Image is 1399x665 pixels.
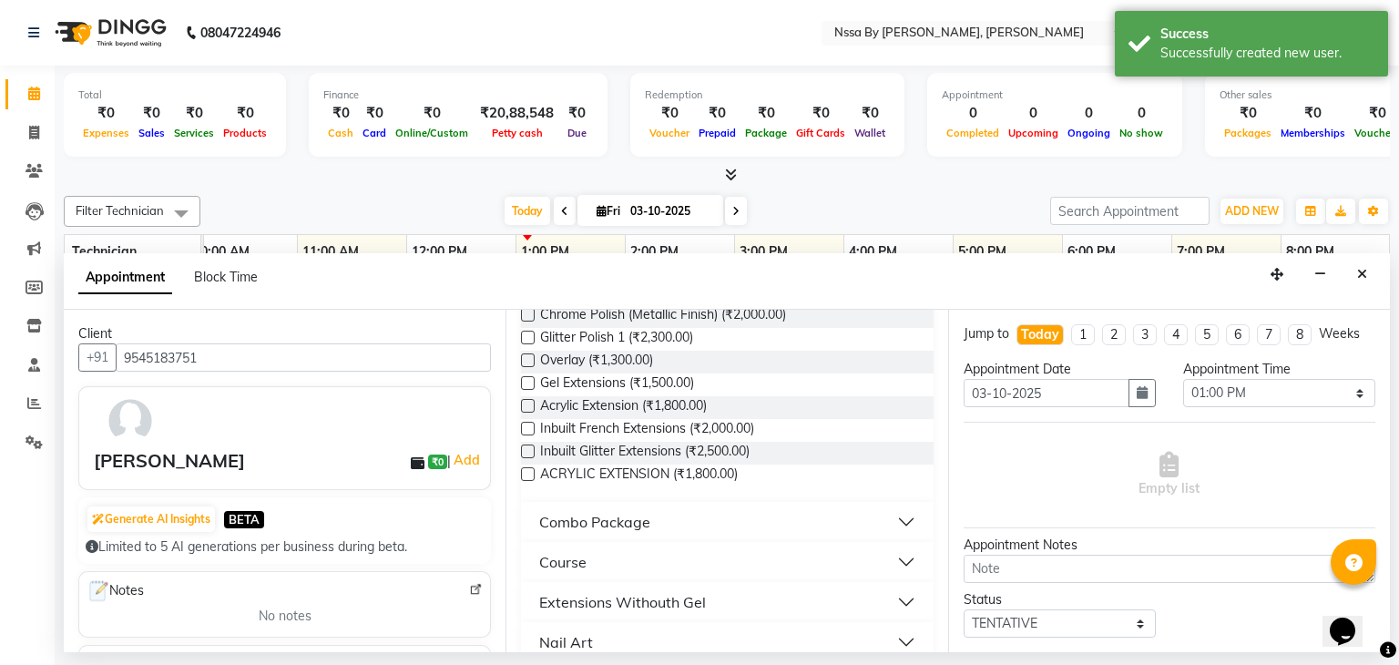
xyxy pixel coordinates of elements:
a: 4:00 PM [844,239,902,265]
div: ₹0 [850,103,890,124]
span: Cash [323,127,358,139]
div: ₹0 [78,103,134,124]
a: 12:00 PM [407,239,472,265]
span: Acrylic Extension (₹1,800.00) [540,396,707,419]
input: Search by Name/Mobile/Email/Code [116,343,491,372]
div: ₹0 [219,103,271,124]
span: ₹0 [428,455,447,469]
div: ₹0 [1276,103,1350,124]
div: ₹0 [358,103,391,124]
div: Combo Package [539,511,650,533]
div: ₹0 [561,103,593,124]
div: Weeks [1319,324,1360,343]
div: Appointment Notes [964,536,1375,555]
div: ₹0 [740,103,791,124]
div: Limited to 5 AI generations per business during beta. [86,537,484,557]
div: 0 [1004,103,1063,124]
span: Filter Technician [76,203,164,218]
img: logo [46,7,171,58]
li: 7 [1257,324,1281,345]
span: Block Time [194,269,258,285]
li: 3 [1133,324,1157,345]
a: 6:00 PM [1063,239,1120,265]
div: Extensions Withouth Gel [539,591,706,613]
div: Client [78,324,491,343]
div: 0 [1115,103,1168,124]
span: ADD NEW [1225,204,1279,218]
div: Finance [323,87,593,103]
span: Upcoming [1004,127,1063,139]
span: Today [505,197,550,225]
div: Redemption [645,87,890,103]
div: ₹20,88,548 [473,103,561,124]
span: Completed [942,127,1004,139]
div: 0 [942,103,1004,124]
button: Extensions Withouth Gel [528,586,925,619]
li: 4 [1164,324,1188,345]
a: 10:00 AM [189,239,254,265]
span: Gift Cards [791,127,850,139]
span: No notes [259,607,311,626]
div: ₹0 [791,103,850,124]
span: Voucher [645,127,694,139]
span: Memberships [1276,127,1350,139]
span: Gel Extensions (₹1,500.00) [540,373,694,396]
span: Glitter Polish 1 (₹2,300.00) [540,328,693,351]
button: Close [1349,261,1375,289]
img: avatar [104,394,157,447]
button: +91 [78,343,117,372]
li: 6 [1226,324,1250,345]
iframe: chat widget [1322,592,1381,647]
div: ₹0 [694,103,740,124]
span: Package [740,127,791,139]
span: Notes [87,579,144,603]
span: Technician [72,243,137,260]
div: ₹0 [169,103,219,124]
span: No show [1115,127,1168,139]
div: ₹0 [134,103,169,124]
li: 2 [1102,324,1126,345]
input: 2025-10-03 [625,198,716,225]
a: 7:00 PM [1172,239,1230,265]
span: Inbuilt Glitter Extensions (₹2,500.00) [540,442,750,465]
span: Prepaid [694,127,740,139]
div: Today [1021,325,1059,344]
span: Appointment [78,261,172,294]
span: Online/Custom [391,127,473,139]
span: Petty cash [487,127,547,139]
span: Sales [134,127,169,139]
span: Ongoing [1063,127,1115,139]
a: 2:00 PM [626,239,683,265]
li: 5 [1195,324,1219,345]
button: Combo Package [528,506,925,538]
div: Jump to [964,324,1009,343]
button: Generate AI Insights [87,506,215,532]
span: Fri [592,204,625,218]
div: ₹0 [323,103,358,124]
span: | [447,449,483,471]
span: Wallet [850,127,890,139]
b: 08047224946 [200,7,281,58]
li: 1 [1071,324,1095,345]
div: Success [1160,25,1374,44]
div: 0 [1063,103,1115,124]
div: [PERSON_NAME] [94,447,245,475]
span: Due [563,127,591,139]
a: Add [451,449,483,471]
div: Status [964,590,1156,609]
div: Course [539,551,587,573]
span: Overlay (₹1,300.00) [540,351,653,373]
button: Course [528,546,925,578]
div: Appointment Date [964,360,1156,379]
div: Nail Art [539,631,593,653]
span: Packages [1220,127,1276,139]
span: Inbuilt French Extensions (₹2,000.00) [540,419,754,442]
span: ACRYLIC EXTENSION (₹1,800.00) [540,465,738,487]
span: BETA [224,511,264,528]
div: Total [78,87,271,103]
div: Appointment Time [1183,360,1375,379]
div: ₹0 [391,103,473,124]
span: Products [219,127,271,139]
div: Successfully created new user. [1160,44,1374,63]
span: Chrome Polish (Metallic Finish) (₹2,000.00) [540,305,786,328]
